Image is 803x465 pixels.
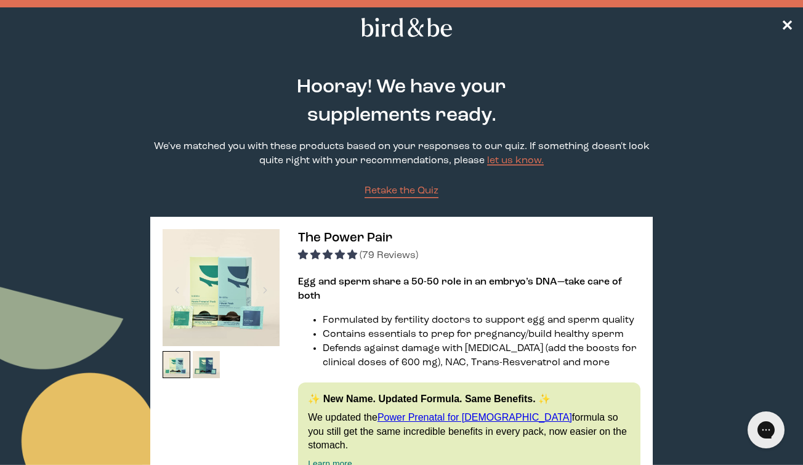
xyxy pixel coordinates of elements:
[193,351,220,379] img: thumbnail image
[741,407,791,453] iframe: Gorgias live chat messenger
[360,251,418,261] span: (79 Reviews)
[365,186,438,196] span: Retake the Quiz
[308,411,631,452] p: We updated the formula so you still get the same incredible benefits in every pack, now easier on...
[163,229,280,346] img: thumbnail image
[781,20,793,34] span: ✕
[377,412,572,423] a: Power Prenatal for [DEMOGRAPHIC_DATA]
[298,232,392,245] span: The Power Pair
[308,394,551,404] strong: ✨ New Name. Updated Formula. Same Benefits. ✨
[487,156,544,166] a: let us know.
[251,73,552,130] h2: Hooray! We have your supplements ready.
[150,140,653,168] p: We've matched you with these products based on your responses to our quiz. If something doesn't l...
[323,342,640,370] li: Defends against damage with [MEDICAL_DATA] (add the boosts for clinical doses of 600 mg), NAC, Tr...
[365,184,438,198] a: Retake the Quiz
[323,328,640,342] li: Contains essentials to prep for pregnancy/build healthy sperm
[298,277,622,301] strong: Egg and sperm share a 50-50 role in an embryo’s DNA—take care of both
[781,17,793,38] a: ✕
[323,313,640,328] li: Formulated by fertility doctors to support egg and sperm quality
[298,251,360,261] span: 4.92 stars
[163,351,190,379] img: thumbnail image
